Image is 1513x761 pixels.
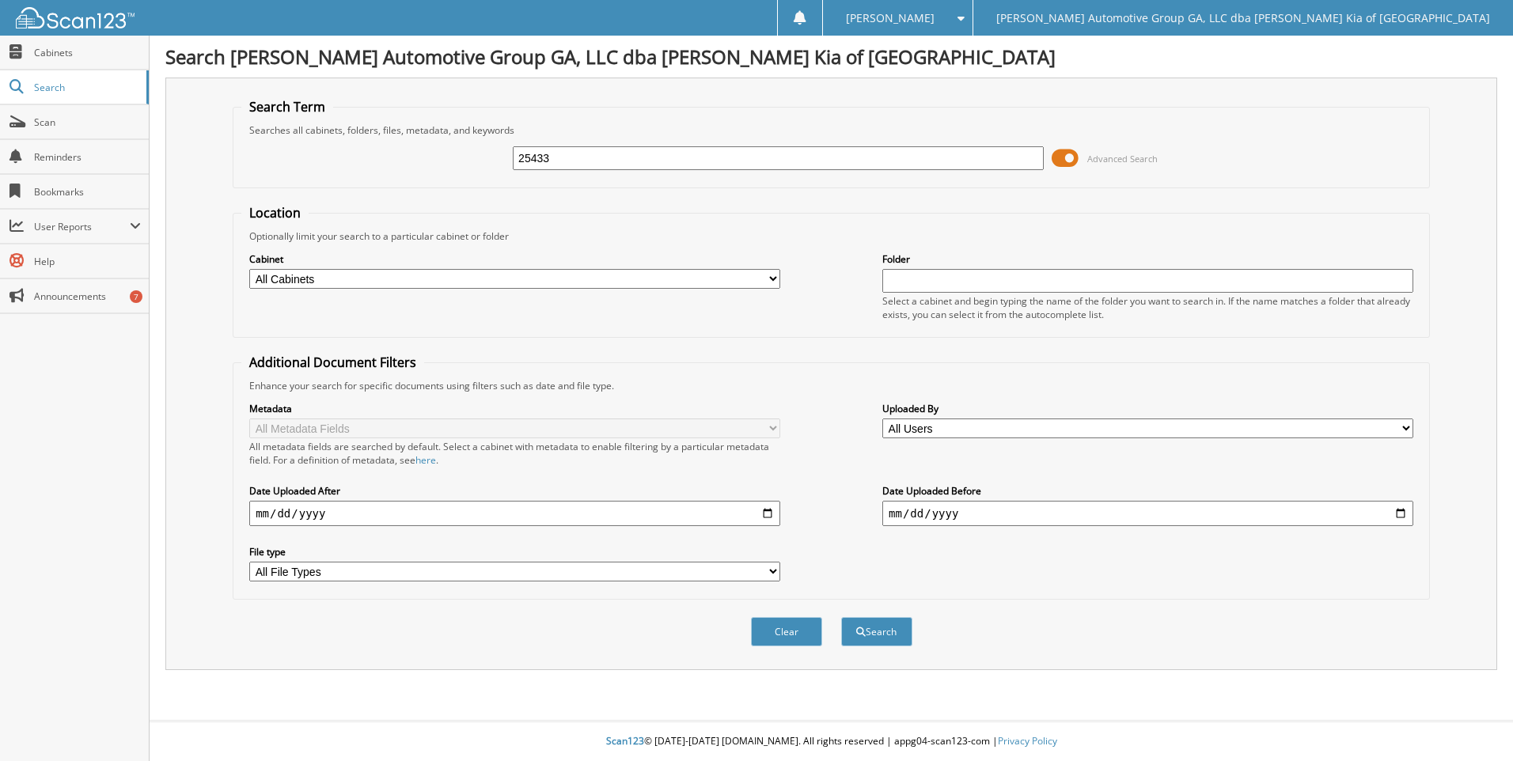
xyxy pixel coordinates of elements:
[846,13,935,23] span: [PERSON_NAME]
[165,44,1497,70] h1: Search [PERSON_NAME] Automotive Group GA, LLC dba [PERSON_NAME] Kia of [GEOGRAPHIC_DATA]
[249,484,780,498] label: Date Uploaded After
[34,220,130,233] span: User Reports
[34,46,141,59] span: Cabinets
[998,734,1057,748] a: Privacy Policy
[34,115,141,129] span: Scan
[34,150,141,164] span: Reminders
[130,290,142,303] div: 7
[249,501,780,526] input: start
[241,204,309,221] legend: Location
[996,13,1490,23] span: [PERSON_NAME] Automotive Group GA, LLC dba [PERSON_NAME] Kia of [GEOGRAPHIC_DATA]
[34,81,138,94] span: Search
[882,484,1413,498] label: Date Uploaded Before
[150,722,1513,761] div: © [DATE]-[DATE] [DOMAIN_NAME]. All rights reserved | appg04-scan123-com |
[34,185,141,199] span: Bookmarks
[1087,153,1158,165] span: Advanced Search
[249,440,780,467] div: All metadata fields are searched by default. Select a cabinet with metadata to enable filtering b...
[241,98,333,115] legend: Search Term
[249,252,780,266] label: Cabinet
[241,379,1421,392] div: Enhance your search for specific documents using filters such as date and file type.
[606,734,644,748] span: Scan123
[241,123,1421,137] div: Searches all cabinets, folders, files, metadata, and keywords
[882,402,1413,415] label: Uploaded By
[249,545,780,558] label: File type
[16,7,135,28] img: scan123-logo-white.svg
[751,617,822,646] button: Clear
[882,294,1413,321] div: Select a cabinet and begin typing the name of the folder you want to search in. If the name match...
[415,453,436,467] a: here
[241,354,424,371] legend: Additional Document Filters
[841,617,912,646] button: Search
[34,290,141,303] span: Announcements
[34,255,141,268] span: Help
[882,501,1413,526] input: end
[241,229,1421,243] div: Optionally limit your search to a particular cabinet or folder
[249,402,780,415] label: Metadata
[882,252,1413,266] label: Folder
